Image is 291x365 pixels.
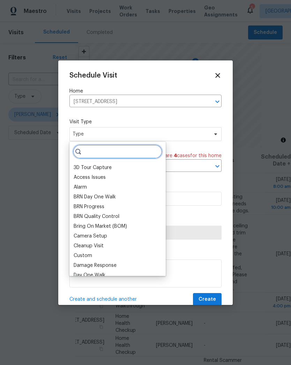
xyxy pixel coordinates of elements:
label: Home [69,88,222,95]
div: 3D Tour Capture [74,164,112,171]
div: Cleanup Visit [74,242,104,249]
div: Alarm [74,184,87,191]
button: Create [193,293,222,306]
label: Visit Type [69,118,222,125]
div: BRN Quality Control [74,213,119,220]
span: There are case s for this home [152,152,222,159]
span: 4 [174,153,177,158]
div: Custom [74,252,92,259]
div: BRN Day One Walk [74,194,116,200]
button: Open [212,161,222,171]
span: Create [199,295,216,304]
input: Enter in an address [69,96,202,107]
span: Close [214,72,222,79]
span: Create and schedule another [69,296,137,303]
div: Day One Walk [74,272,105,279]
button: Open [212,97,222,107]
div: Bring On Market (BOM) [74,223,127,230]
div: Camera Setup [74,233,107,240]
div: BRN Progress [74,203,104,210]
div: Damage Response [74,262,117,269]
div: Access Issues [74,174,106,181]
span: Schedule Visit [69,72,117,79]
span: Type [73,131,208,138]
